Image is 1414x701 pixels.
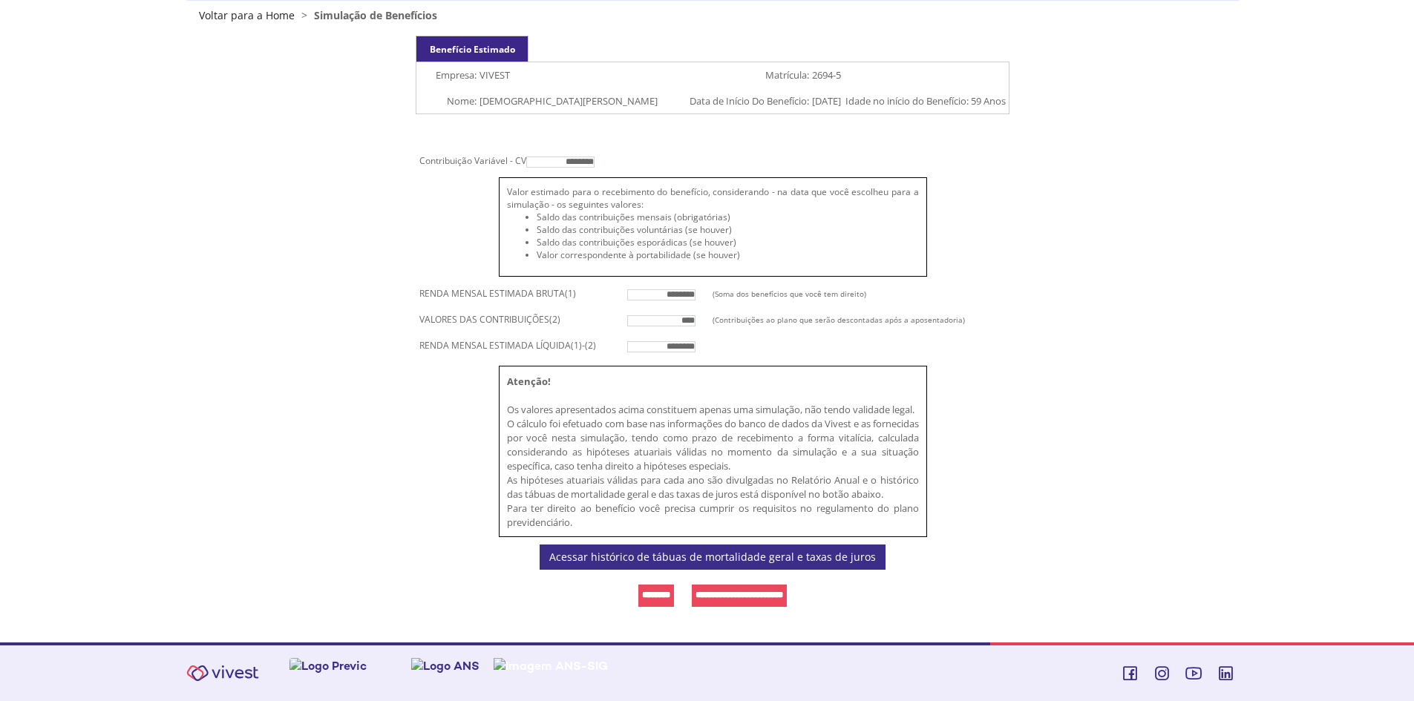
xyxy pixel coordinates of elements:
[507,185,919,211] div: Valor estimado para o recebimento do benefício, considerando - na data que você escolheu para a s...
[687,88,811,114] td: Data de Início Do Benefício:
[416,148,1009,174] td: Contribuição Variável - CV
[314,8,437,22] span: Simulação de Benefícios
[537,223,919,236] div: Saldo das contribuições voluntárias (se houver)
[713,280,1009,306] td: (Soma dos benefícios que você tem direito)
[289,658,367,674] img: Logo Previc
[411,658,479,674] img: Logo ANS
[416,280,623,306] td: RENDA MENSAL ESTIMADA BRUTA(1)
[478,88,688,114] td: [DEMOGRAPHIC_DATA][PERSON_NAME]
[478,62,688,88] td: VIVEST
[416,332,623,358] td: RENDA MENSAL ESTIMADA LÍQUIDA(1)-(2)
[811,62,1009,88] td: 2694-5
[416,306,623,332] td: VALORES DAS CONTRIBUIÇÕES(2)
[537,249,919,261] div: Valor correspondente à portabilidade (se houver)
[199,8,295,22] a: Voltar para a Home
[537,211,919,223] div: Saldo das contribuições mensais (obrigatórias)
[178,656,267,690] img: Vivest
[272,36,1153,614] section: FunCESP - Novo Simulador de benefícios
[416,62,478,88] td: Empresa:
[687,62,811,88] td: Matrícula:
[713,306,1009,332] td: (Contribuições ao plano que serão descontadas após a aposentadoria)
[494,658,608,674] img: Imagem ANS-SIG
[844,88,1009,114] td: Idade no início do Benefício: 59 Anos
[507,375,551,388] strong: Atenção!
[416,36,528,62] div: Benefício Estimado
[540,544,886,570] a: Acessar histórico de tábuas de mortalidade geral e taxas de juros
[537,236,919,249] div: Saldo das contribuições esporádicas (se houver)
[507,403,919,529] font: Os valores apresentados acima constituem apenas uma simulação, não tendo validade legal. O cálcul...
[298,8,311,22] span: >
[811,88,844,114] td: [DATE]
[416,88,478,114] td: Nome:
